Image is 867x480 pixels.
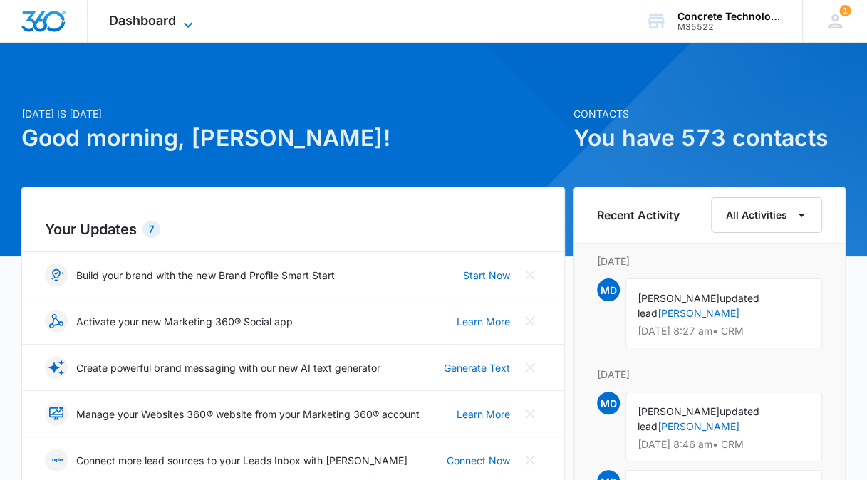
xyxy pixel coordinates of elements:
[638,326,809,336] p: [DATE] 8:27 am • CRM
[597,367,821,382] p: [DATE]
[519,356,541,379] button: Close
[711,197,822,233] button: All Activities
[638,405,720,417] span: [PERSON_NAME]
[638,439,809,449] p: [DATE] 8:46 am • CRM
[573,106,845,121] p: Contacts
[76,453,407,468] p: Connect more lead sources to your Leads Inbox with [PERSON_NAME]
[839,5,851,16] div: notifications count
[597,392,620,414] span: MD
[76,360,380,375] p: Create powerful brand messaging with our new AI text generator
[597,254,821,268] p: [DATE]
[76,407,419,422] p: Manage your Websites 360® website from your Marketing 360® account
[573,121,845,155] h1: You have 573 contacts
[658,420,739,432] a: [PERSON_NAME]
[519,449,541,471] button: Close
[76,268,334,283] p: Build your brand with the new Brand Profile Smart Start
[519,402,541,425] button: Close
[677,22,782,32] div: account id
[638,292,720,304] span: [PERSON_NAME]
[142,221,160,238] div: 7
[677,11,782,22] div: account name
[21,121,565,155] h1: Good morning, [PERSON_NAME]!
[463,268,510,283] a: Start Now
[447,453,510,468] a: Connect Now
[519,264,541,286] button: Close
[457,407,510,422] a: Learn More
[444,360,510,375] a: Generate Text
[109,13,176,28] span: Dashboard
[21,106,565,121] p: [DATE] is [DATE]
[597,278,620,301] span: MD
[839,5,851,16] span: 1
[597,207,680,224] h6: Recent Activity
[45,219,541,240] h2: Your Updates
[519,310,541,333] button: Close
[457,314,510,329] a: Learn More
[658,307,739,319] a: [PERSON_NAME]
[76,314,292,329] p: Activate your new Marketing 360® Social app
